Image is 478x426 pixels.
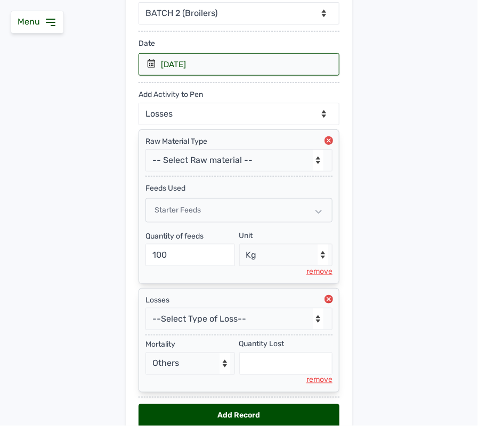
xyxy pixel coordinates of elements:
[18,17,57,27] a: Menu
[145,340,235,350] div: Mortality
[145,295,333,306] div: Losses
[139,32,339,53] div: Date
[145,231,235,242] div: Quantity of feeds
[306,266,333,277] div: remove
[239,231,253,241] div: Unit
[239,339,285,350] div: Quantity Lost
[145,136,333,147] div: Raw Material Type
[155,206,201,215] span: Starter Feeds
[139,83,203,100] div: Add Activity to Pen
[161,59,186,70] div: [DATE]
[306,375,333,386] div: remove
[145,177,333,194] div: feeds Used
[18,17,44,27] span: Menu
